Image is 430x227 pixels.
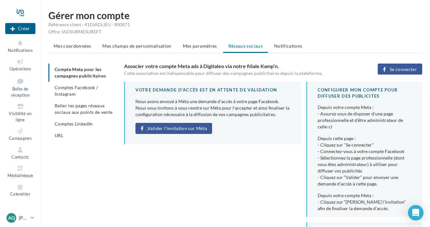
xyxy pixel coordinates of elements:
span: Notifications [8,48,33,53]
span: URL [55,133,63,138]
div: Nous avons envoyé à Méta une demande d'accès à votre page Facebook. Nous vous invitons à vous ren... [135,98,290,118]
a: AQ [PERSON_NAME] [5,212,35,224]
span: Comptes LinkedIn [55,121,93,126]
a: Opérations [5,57,35,73]
div: Votre demande d'accès est en attente de validation [135,87,290,93]
span: Boîte de réception [11,86,30,98]
span: Mes coordonnées [54,43,91,49]
div: Nouvelle campagne [5,23,35,34]
a: Contacts [5,145,35,161]
span: Valider l'invitation sur Méta [147,126,207,131]
a: Campagnes [5,126,35,142]
div: Offre: IADSURMESUREFT [48,29,422,35]
p: [PERSON_NAME] [19,215,28,221]
span: AQ [8,215,15,221]
span: Se connecter [390,67,417,72]
button: Notifications [5,38,35,54]
span: Opérations [9,66,31,71]
div: Référence client : 41DIADLIEU - 800871 [48,21,422,28]
span: Mes champs de personnalisation [102,43,171,49]
a: Médiathèque [5,163,35,179]
span: Campagnes [9,136,32,141]
div: CONFIGURER MON COMPTE POUR DIFFUSER DES PUBLICITES [318,87,412,99]
a: Valider l'invitation sur Méta [135,123,212,134]
span: Relier les pages réseaux sociaux aux points de vente [55,103,112,115]
h1: Gérer mon compte [48,10,422,20]
button: Se connecter [378,64,422,75]
div: Depuis votre compte Meta : - Assurez vous de disposer d’une page professionnelle et d'être admini... [318,104,412,130]
span: Notifications [274,43,302,49]
h3: Associer votre compte Meta ads à Digitaleo via notre filiale Kamp’n. [124,64,361,69]
span: Médiathèque [7,173,33,178]
span: Visibilité en ligne [9,111,32,122]
a: Boîte de réception [5,76,35,99]
a: Visibilité en ligne [5,102,35,124]
span: Contacts [11,154,29,160]
div: Open Intercom Messenger [408,205,424,221]
button: Créer [5,23,35,34]
div: Depuis cette page : - Cliquez sur "Se connecter" - Connectez-vous à votre compte Facebook - Sélec... [318,135,412,187]
span: Comptes Facebook / Instagram [55,85,98,97]
span: Calendrier [10,192,31,197]
div: Depuis votre compte Meta : - Cliquez sur “[PERSON_NAME] l’invitation” afin de finaliser la demand... [318,192,412,212]
a: Calendrier [5,182,35,198]
span: Mes paramètres [183,43,217,49]
div: Cette association est indispensable pour diffuser des campagnes publicitaires depuis la plateforme. [124,70,361,77]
